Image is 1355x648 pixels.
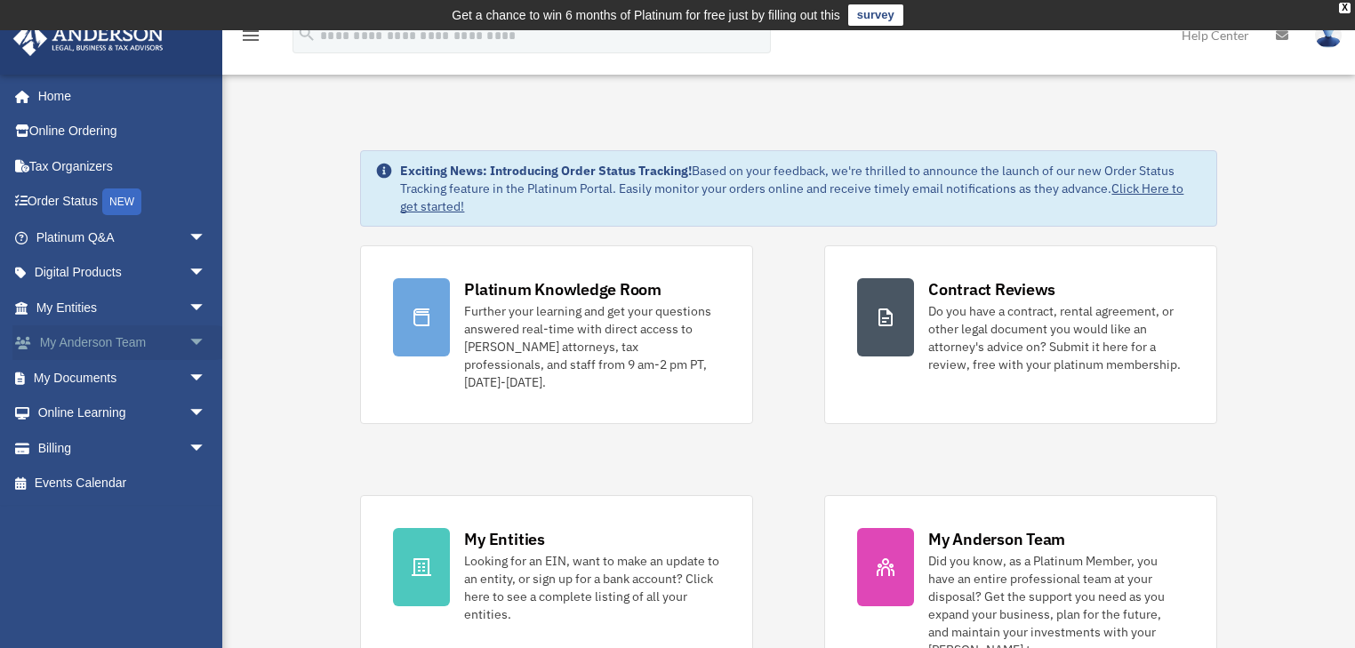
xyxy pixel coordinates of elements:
div: Further your learning and get your questions answered real-time with direct access to [PERSON_NAM... [464,302,720,391]
strong: Exciting News: Introducing Order Status Tracking! [400,163,692,179]
a: My Anderson Teamarrow_drop_down [12,325,233,361]
span: arrow_drop_down [188,360,224,396]
a: Click Here to get started! [400,180,1183,214]
div: Based on your feedback, we're thrilled to announce the launch of our new Order Status Tracking fe... [400,162,1201,215]
span: arrow_drop_down [188,325,224,362]
span: arrow_drop_down [188,255,224,292]
a: Contract Reviews Do you have a contract, rental agreement, or other legal document you would like... [824,245,1217,424]
i: menu [240,25,261,46]
a: Tax Organizers [12,148,233,184]
a: survey [848,4,903,26]
span: arrow_drop_down [188,220,224,256]
div: My Anderson Team [928,528,1065,550]
a: My Entitiesarrow_drop_down [12,290,233,325]
i: search [297,24,317,44]
div: Contract Reviews [928,278,1055,300]
a: Events Calendar [12,466,233,501]
a: Digital Productsarrow_drop_down [12,255,233,291]
a: Platinum Q&Aarrow_drop_down [12,220,233,255]
span: arrow_drop_down [188,396,224,432]
div: Get a chance to win 6 months of Platinum for free just by filling out this [452,4,840,26]
div: Looking for an EIN, want to make an update to an entity, or sign up for a bank account? Click her... [464,552,720,623]
div: close [1339,3,1351,13]
a: My Documentsarrow_drop_down [12,360,233,396]
img: User Pic [1315,22,1342,48]
a: Order StatusNEW [12,184,233,220]
span: arrow_drop_down [188,290,224,326]
div: My Entities [464,528,544,550]
div: NEW [102,188,141,215]
a: menu [240,31,261,46]
div: Platinum Knowledge Room [464,278,661,300]
a: Home [12,78,224,114]
a: Billingarrow_drop_down [12,430,233,466]
a: Online Learningarrow_drop_down [12,396,233,431]
a: Online Ordering [12,114,233,149]
a: Platinum Knowledge Room Further your learning and get your questions answered real-time with dire... [360,245,753,424]
span: arrow_drop_down [188,430,224,467]
div: Do you have a contract, rental agreement, or other legal document you would like an attorney's ad... [928,302,1184,373]
img: Anderson Advisors Platinum Portal [8,21,169,56]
